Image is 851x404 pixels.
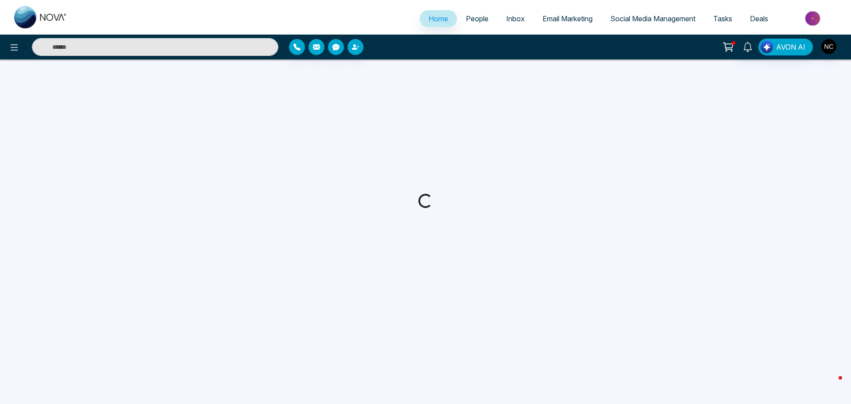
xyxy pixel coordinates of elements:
img: Lead Flow [761,41,773,53]
span: People [466,14,488,23]
span: Deals [750,14,768,23]
a: Social Media Management [601,10,704,27]
a: People [457,10,497,27]
img: Nova CRM Logo [14,6,67,28]
a: Inbox [497,10,534,27]
iframe: Intercom live chat [821,374,842,395]
span: AVON AI [776,42,805,52]
a: Tasks [704,10,741,27]
span: Email Marketing [543,14,593,23]
button: AVON AI [758,39,813,55]
img: User Avatar [821,39,836,54]
span: Tasks [713,14,732,23]
img: Market-place.gif [781,8,846,28]
span: Home [429,14,448,23]
a: Deals [741,10,777,27]
a: Home [420,10,457,27]
span: Social Media Management [610,14,695,23]
a: Email Marketing [534,10,601,27]
span: Inbox [506,14,525,23]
